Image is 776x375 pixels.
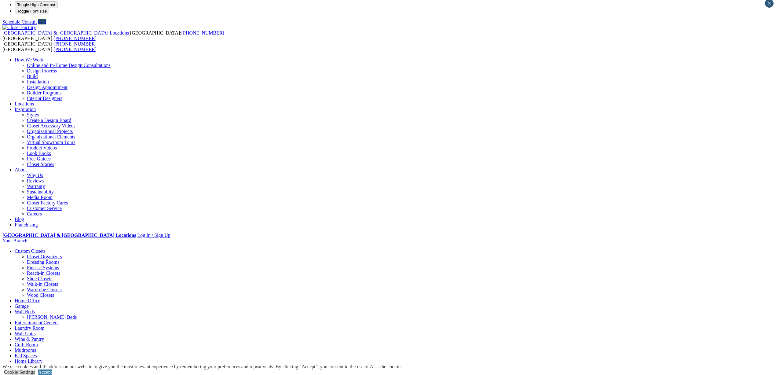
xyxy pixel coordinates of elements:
[15,167,27,172] a: About
[27,211,42,216] a: Careers
[38,369,52,375] a: Accept
[15,336,44,342] a: Wine & Pantry
[15,248,46,254] a: Custom Closets
[17,2,55,7] span: Toggle High Contrast
[27,118,71,123] a: Create a Design Board
[27,281,58,287] a: Walk-in Closets
[27,162,54,167] a: Closet Stories
[27,270,60,276] a: Reach-in Closets
[27,151,51,156] a: Look Books
[15,222,38,227] a: Franchising
[27,96,62,101] a: Interior Designers
[15,347,36,353] a: Mudrooms
[27,259,59,265] a: Dressing Rooms
[27,63,111,68] a: Online and In-Home Design Consultations
[2,238,27,243] a: Your Branch
[27,90,61,95] a: Builder Programs
[2,19,37,24] a: Schedule Consult
[27,112,39,117] a: Styles
[15,325,44,331] a: Laundry Room
[2,30,224,41] span: [GEOGRAPHIC_DATA]: [GEOGRAPHIC_DATA]:
[27,254,62,259] a: Closet Organizers
[27,292,54,298] a: Wood Closets
[27,79,49,84] a: Installation
[27,140,75,145] a: Virtual Showroom Tours
[27,156,51,161] a: Free Guides
[27,265,59,270] a: Finesse Systems
[15,309,35,314] a: Wall Beds
[15,303,29,309] a: Garage
[15,57,44,62] a: How We Work
[2,364,404,369] div: We use cookies and IP address on our website to give you the most relevant experience by remember...
[27,314,77,320] a: [PERSON_NAME] Beds
[15,358,42,364] a: Home Library
[27,68,57,73] a: Design Process
[15,107,36,112] a: Inspiration
[27,123,75,128] a: Closet Accessory Videos
[2,30,130,35] a: [GEOGRAPHIC_DATA] & [GEOGRAPHIC_DATA] Locations
[27,129,73,134] a: Organizational Projects
[54,36,97,41] a: [PHONE_NUMBER]
[2,30,129,35] span: [GEOGRAPHIC_DATA] & [GEOGRAPHIC_DATA] Locations
[15,217,24,222] a: Blog
[54,41,97,46] a: [PHONE_NUMBER]
[27,85,68,90] a: Design Appointment
[38,19,46,24] a: Call
[2,41,97,52] span: [GEOGRAPHIC_DATA]: [GEOGRAPHIC_DATA]:
[27,173,43,178] a: Why Us
[4,369,35,375] a: Cookie Settings
[27,145,57,150] a: Product Videos
[27,184,45,189] a: Warranty
[27,195,53,200] a: Media Room
[15,353,37,358] a: Kid Spaces
[15,298,40,303] a: Home Office
[2,233,136,238] a: [GEOGRAPHIC_DATA] & [GEOGRAPHIC_DATA] Locations
[27,189,54,194] a: Sustainability
[27,206,62,211] a: Customer Service
[15,331,35,336] a: Wall Units
[15,101,34,106] a: Locations
[27,276,52,281] a: Shoe Closets
[27,74,38,79] a: Build
[181,30,224,35] a: [PHONE_NUMBER]
[54,47,97,52] a: [PHONE_NUMBER]
[15,342,38,347] a: Craft Room
[27,178,44,183] a: Reviews
[137,233,170,238] a: Log In / Sign Up
[27,287,62,292] a: Wardrobe Closets
[17,9,47,13] span: Toggle Font size
[27,200,68,205] a: Closet Factory Cares
[27,134,75,139] a: Organizational Elements
[15,320,59,325] a: Entertainment Centers
[2,25,36,30] img: Closet Factory
[15,8,49,14] button: Toggle Font size
[15,2,57,8] button: Toggle High Contrast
